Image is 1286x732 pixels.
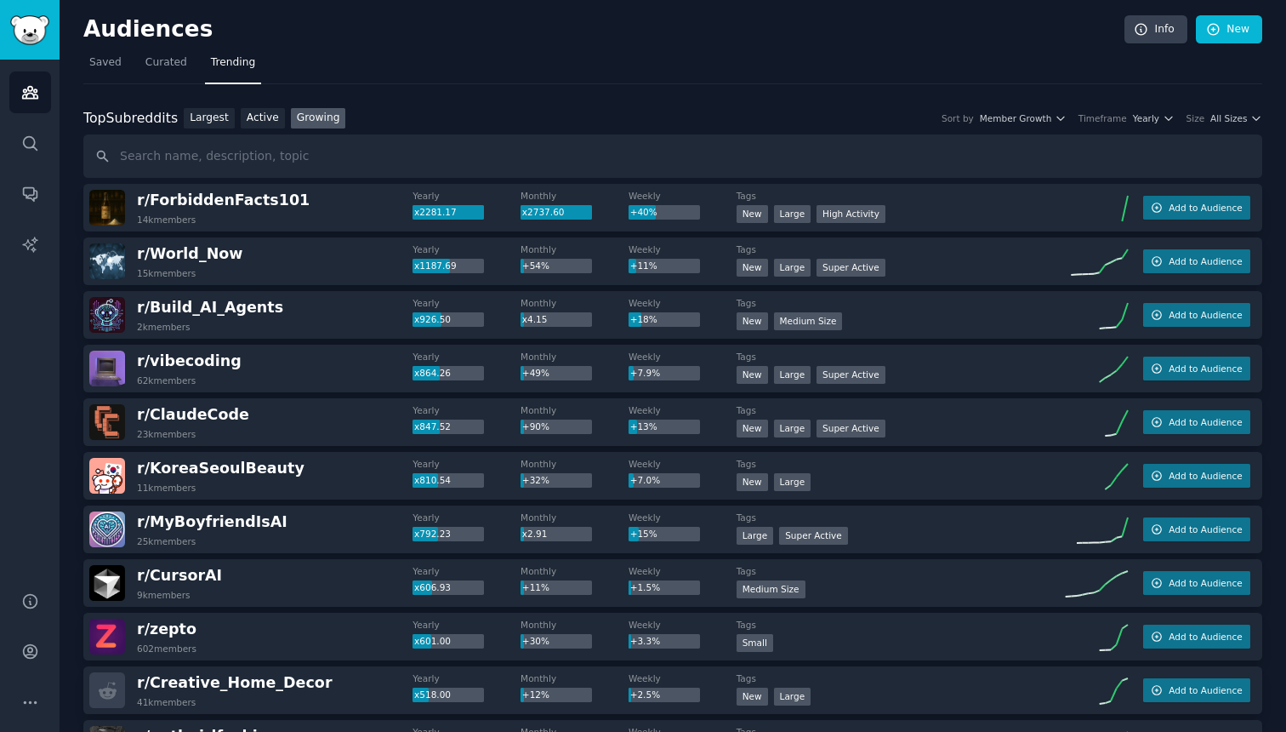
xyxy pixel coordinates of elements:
[522,207,565,217] span: x2737.60
[1124,15,1187,44] a: Info
[737,458,1060,470] dt: Tags
[137,513,287,530] span: r/ MyBoyfriendIsAI
[630,260,657,271] span: +11%
[629,190,737,202] dt: Weekly
[737,565,1060,577] dt: Tags
[1133,112,1159,124] span: Yearly
[1133,112,1175,124] button: Yearly
[413,565,521,577] dt: Yearly
[1169,416,1242,428] span: Add to Audience
[817,420,885,437] div: Super Active
[774,312,843,330] div: Medium Size
[817,259,885,277] div: Super Active
[521,190,629,202] dt: Monthly
[89,243,125,279] img: World_Now
[522,689,549,700] span: +12%
[413,404,521,416] dt: Yearly
[137,192,310,209] span: r/ ForbiddenFacts101
[774,688,811,706] div: Large
[774,420,811,437] div: Large
[774,205,811,223] div: Large
[737,243,1060,255] dt: Tags
[1143,518,1250,541] button: Add to Audience
[89,512,125,547] img: MyBoyfriendIsAI
[414,689,451,700] span: x518.00
[737,473,768,491] div: New
[413,190,521,202] dt: Yearly
[980,112,1052,124] span: Member Growth
[522,314,548,324] span: x4.15
[145,55,187,71] span: Curated
[413,512,521,523] dt: Yearly
[521,565,629,577] dt: Monthly
[629,619,737,631] dt: Weekly
[630,529,657,539] span: +15%
[137,620,196,638] span: r/ zepto
[1169,523,1242,535] span: Add to Audience
[413,243,521,255] dt: Yearly
[630,475,660,485] span: +7.0%
[83,49,128,84] a: Saved
[737,312,768,330] div: New
[737,688,768,706] div: New
[1169,363,1242,375] span: Add to Audience
[137,589,191,601] div: 9k members
[137,321,191,333] div: 2k members
[1143,303,1250,327] button: Add to Audience
[630,689,660,700] span: +2.5%
[737,527,774,545] div: Large
[629,458,737,470] dt: Weekly
[137,674,333,691] span: r/ Creative_Home_Decor
[629,512,737,523] dt: Weekly
[137,299,283,316] span: r/ Build_AI_Agents
[779,527,848,545] div: Super Active
[521,619,629,631] dt: Monthly
[1210,112,1247,124] span: All Sizes
[737,404,1060,416] dt: Tags
[522,260,549,271] span: +54%
[414,260,457,271] span: x1187.69
[89,458,125,494] img: KoreaSeoulBeauty
[737,420,768,437] div: New
[137,482,196,494] div: 11k members
[737,351,1060,363] dt: Tags
[1078,112,1127,124] div: Timeframe
[942,112,974,124] div: Sort by
[137,460,304,477] span: r/ KoreaSeoulBeauty
[737,634,773,652] div: Small
[137,406,249,423] span: r/ ClaudeCode
[414,421,451,432] span: x847.52
[1169,684,1242,696] span: Add to Audience
[737,205,768,223] div: New
[1143,571,1250,595] button: Add to Audience
[83,16,1124,43] h2: Audiences
[521,297,629,309] dt: Monthly
[629,243,737,255] dt: Weekly
[629,404,737,416] dt: Weekly
[522,475,549,485] span: +32%
[89,55,122,71] span: Saved
[413,297,521,309] dt: Yearly
[414,475,451,485] span: x810.54
[413,619,521,631] dt: Yearly
[522,636,549,646] span: +30%
[630,636,660,646] span: +3.3%
[137,375,196,386] div: 62k members
[414,529,451,539] span: x792.23
[737,619,1060,631] dt: Tags
[522,529,548,539] span: x2.91
[1169,255,1242,267] span: Add to Audience
[89,297,125,333] img: Build_AI_Agents
[630,314,657,324] span: +18%
[774,473,811,491] div: Large
[522,368,549,378] span: +49%
[774,366,811,384] div: Large
[137,535,196,547] div: 25k members
[521,351,629,363] dt: Monthly
[629,672,737,684] dt: Weekly
[1186,112,1205,124] div: Size
[522,582,549,592] span: +11%
[1143,678,1250,702] button: Add to Audience
[629,297,737,309] dt: Weekly
[413,351,521,363] dt: Yearly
